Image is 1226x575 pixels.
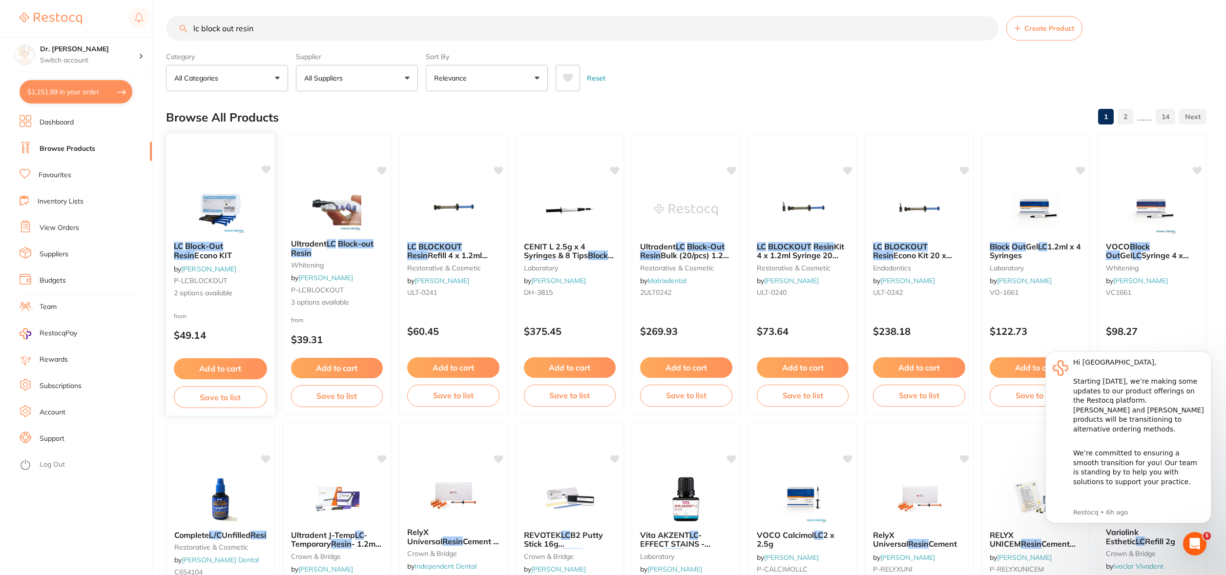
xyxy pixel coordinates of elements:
em: Block-Out [687,242,725,251]
h4: Dr. Kim Carr [40,44,139,54]
em: BLOCKOUT [418,242,462,251]
button: Add to cart [524,357,616,378]
a: Browse Products [40,144,95,154]
span: Create Product [1024,24,1074,32]
p: $269.93 [640,326,732,337]
a: Support [40,434,64,444]
span: Econo KIT [194,250,232,260]
span: P-RELYXUNI [873,565,913,574]
a: View Orders [40,223,79,233]
span: RELYX UNICEM [990,530,1021,549]
small: laboratory [524,264,616,272]
span: Ultradent [291,239,327,248]
p: Message from Restocq, sent 6h ago [42,171,173,180]
a: [PERSON_NAME] [1113,276,1168,285]
button: Add to cart [873,357,965,378]
small: restorative & cosmetic [174,543,267,551]
span: RelyX Universal [873,530,908,549]
span: Ultradent [640,242,676,251]
em: Resin [174,250,194,260]
span: ULT-0240 [757,288,787,297]
button: $1,151.99 in your order [20,80,132,103]
span: 1.2ml x 4 Syringes [990,242,1081,260]
img: LC BLOCKOUT Resin Refill 4 x 1.2ml Syringe [421,185,485,234]
span: VOCO [1106,242,1130,251]
span: ULT-0242 [873,288,903,297]
em: Block-Out [185,241,223,251]
a: [PERSON_NAME] [764,553,819,562]
img: Ultradent LC Block-Out Resin Bulk (20/pcs) 1.2ml Syringe [654,185,718,234]
span: by [174,555,259,564]
b: Ultradent LC Block-Out Resin Bulk (20/pcs) 1.2ml Syringe [640,242,732,260]
span: - EFFECT STAINS - Shade [640,530,710,558]
em: LC [407,242,416,251]
p: $98.27 [1106,326,1198,337]
button: Save to list [640,385,732,406]
img: VOCO Block Out Gel LC Syringe 4 x 1.2ml [1121,185,1184,234]
img: LC BLOCKOUT Resin Econo Kit 20 x 1.2ml Syringe 20 Tips [888,185,951,234]
b: LC Block-Out Resin Econo KIT [174,242,267,260]
img: LC BLOCKOUT Resin Kit 4 x 1.2ml Syringe 20 Tips [771,185,834,234]
span: 2 x 2.5g [757,530,834,549]
span: CENIT L 2.5g x 4 Syringes & 8 Tips [524,242,588,260]
span: by [291,273,353,282]
em: LC [1038,242,1047,251]
iframe: Intercom notifications message [1031,337,1226,549]
span: VC1661 [1106,288,1131,297]
img: RelyX Universal Resin Cement [888,474,951,523]
button: Save to list [524,385,616,406]
button: Relevance [426,65,548,91]
button: Add to cart [174,358,267,379]
a: [PERSON_NAME] [997,276,1052,285]
a: Team [40,302,57,312]
small: crown & bridge [1106,550,1198,557]
em: Out [1012,242,1026,251]
b: VOCO Block Out Gel LC Syringe 4 x 1.2ml [1106,242,1198,260]
button: Create Product [1006,16,1082,41]
b: LC BLOCKOUT Resin Refill 4 x 1.2ml Syringe [407,242,499,260]
span: Vita AKZENT [640,530,689,540]
a: Matrixdental [647,276,686,285]
span: - Temporary [291,530,367,549]
em: LC [873,242,882,251]
button: Save to list [407,385,499,406]
span: by [640,565,702,574]
a: [PERSON_NAME] [298,273,353,282]
label: Category [166,52,288,61]
span: Unfilled [222,530,250,540]
em: Block [1130,242,1150,251]
a: Account [40,408,65,417]
span: by [291,565,353,574]
span: by [990,276,1052,285]
span: DH-3815 [524,288,553,297]
p: $49.14 [174,329,267,341]
a: Inventory Lists [38,197,83,206]
em: LC [757,242,766,251]
img: VOCO Calcimol LC 2 x 2.5g [771,474,834,523]
p: $39.31 [291,334,383,345]
span: RestocqPay [40,329,77,338]
label: Supplier [296,52,418,61]
span: 5 [1203,532,1211,540]
em: Resin [813,242,834,251]
a: [PERSON_NAME] [880,276,935,285]
span: by [1106,562,1164,571]
img: RelyX Universal Resin Cement - Syringes **temporary out of stock** [421,471,485,520]
button: Add to cart [291,358,383,378]
a: [PERSON_NAME] [298,565,353,574]
iframe: Intercom live chat [1183,532,1206,555]
span: RelyX Universal [407,527,442,546]
em: L/C [209,530,222,540]
span: Refill 4 x 1.2ml Syringe [407,250,488,269]
em: Resin [291,248,312,258]
b: RelyX Universal Resin Cement [873,531,965,549]
span: by [757,276,819,285]
img: RELYX UNICEM Resin Cement A2 [1004,474,1067,523]
p: Switch account [40,56,139,65]
a: [PERSON_NAME] [764,276,819,285]
label: Sort By [426,52,548,61]
span: Cement [929,539,957,549]
span: from [174,312,187,319]
span: - 1.2ml Syringe, 4-Pack [291,539,381,557]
